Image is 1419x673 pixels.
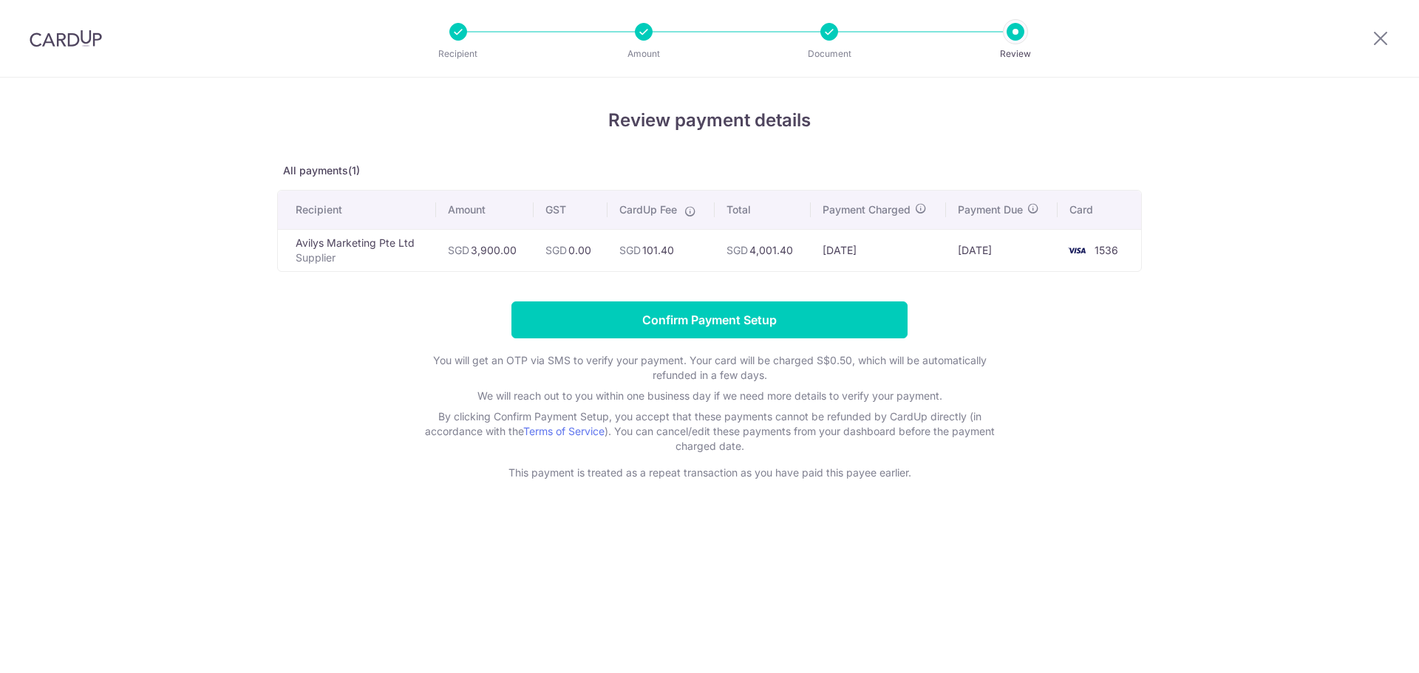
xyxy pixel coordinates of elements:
img: CardUp [30,30,102,47]
a: Terms of Service [523,425,605,437]
span: SGD [448,244,469,256]
p: This payment is treated as a repeat transaction as you have paid this payee earlier. [414,465,1005,480]
th: Amount [436,191,534,229]
span: Payment Charged [823,202,911,217]
span: 1536 [1095,244,1118,256]
p: Review [961,47,1070,61]
p: We will reach out to you within one business day if we need more details to verify your payment. [414,389,1005,403]
input: Confirm Payment Setup [511,301,908,338]
th: GST [534,191,608,229]
span: Payment Due [958,202,1023,217]
p: Recipient [404,47,513,61]
p: You will get an OTP via SMS to verify your payment. Your card will be charged S$0.50, which will ... [414,353,1005,383]
th: Total [715,191,811,229]
span: SGD [619,244,641,256]
td: [DATE] [811,229,947,271]
th: Recipient [278,191,436,229]
th: Card [1058,191,1141,229]
td: [DATE] [946,229,1058,271]
p: All payments(1) [277,163,1142,178]
td: 3,900.00 [436,229,534,271]
iframe: Opens a widget where you can find more information [1324,629,1404,666]
p: Document [775,47,884,61]
td: 0.00 [534,229,608,271]
span: SGD [726,244,748,256]
img: <span class="translation_missing" title="translation missing: en.account_steps.new_confirm_form.b... [1062,242,1092,259]
td: Avilys Marketing Pte Ltd [278,229,436,271]
p: Supplier [296,250,424,265]
td: 101.40 [608,229,715,271]
span: CardUp Fee [619,202,677,217]
p: By clicking Confirm Payment Setup, you accept that these payments cannot be refunded by CardUp di... [414,409,1005,454]
td: 4,001.40 [715,229,811,271]
h4: Review payment details [277,107,1142,134]
span: SGD [545,244,567,256]
p: Amount [589,47,698,61]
